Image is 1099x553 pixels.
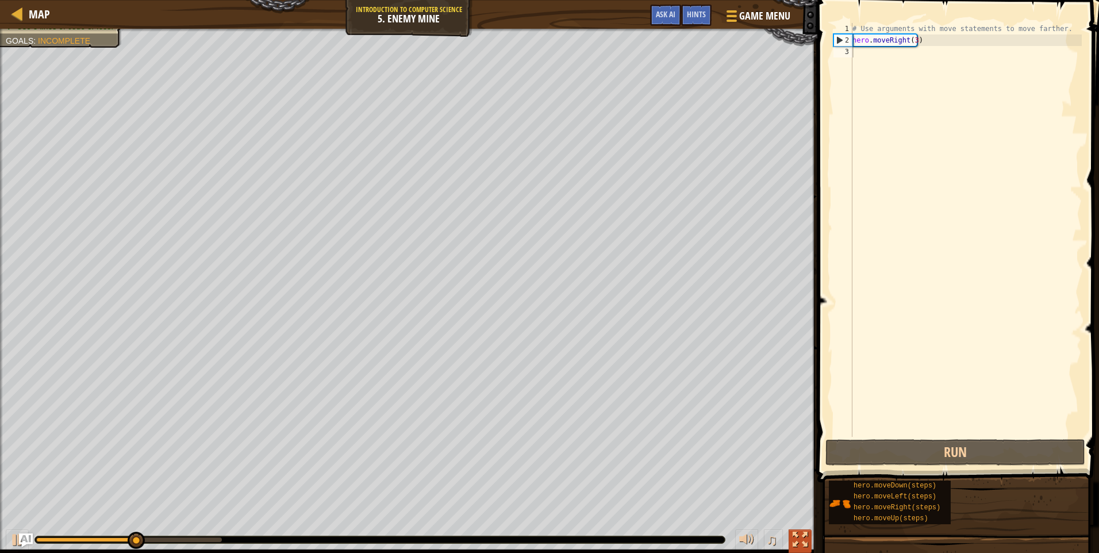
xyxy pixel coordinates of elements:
span: hero.moveLeft(steps) [854,493,936,501]
span: : [33,36,38,45]
span: ♫ [766,531,778,548]
a: Map [23,6,50,22]
button: Ctrl + P: Play [6,529,29,553]
span: Hints [687,9,706,20]
div: 3 [833,46,852,57]
span: Goals [6,36,33,45]
span: hero.moveRight(steps) [854,504,940,512]
span: Map [29,6,50,22]
button: Run [825,439,1085,466]
img: portrait.png [829,493,851,514]
span: hero.moveUp(steps) [854,514,928,523]
button: Ask AI [19,533,33,547]
div: 1 [833,23,852,34]
button: Adjust volume [735,529,758,553]
span: Ask AI [656,9,675,20]
button: ♫ [764,529,783,553]
button: Game Menu [717,5,797,32]
div: 2 [834,34,852,46]
button: Toggle fullscreen [789,529,812,553]
span: Incomplete [38,36,90,45]
span: Game Menu [739,9,790,24]
button: Ask AI [650,5,681,26]
span: hero.moveDown(steps) [854,482,936,490]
